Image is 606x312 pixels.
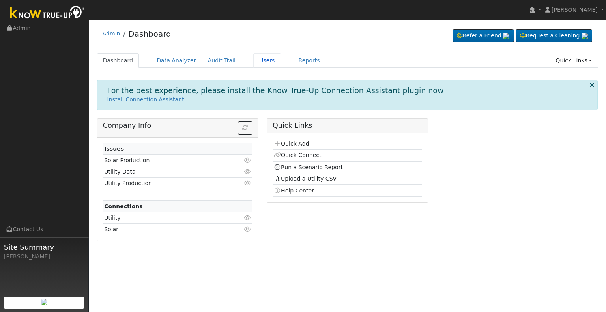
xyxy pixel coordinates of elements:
a: Dashboard [128,29,171,39]
i: Click to view [244,157,251,163]
strong: Issues [104,146,124,152]
a: Run a Scenario Report [274,164,343,170]
a: Users [253,53,281,68]
h1: For the best experience, please install the Know True-Up Connection Assistant plugin now [107,86,444,95]
i: Click to view [244,215,251,220]
strong: Connections [104,203,143,209]
span: [PERSON_NAME] [552,7,598,13]
td: Utility Production [103,177,228,189]
a: Quick Add [274,140,309,147]
a: Quick Connect [274,152,321,158]
a: Install Connection Assistant [107,96,184,103]
a: Audit Trail [202,53,241,68]
img: retrieve [41,299,47,305]
a: Admin [103,30,120,37]
a: Reports [293,53,326,68]
a: Quick Links [550,53,598,68]
h5: Quick Links [273,121,422,130]
div: [PERSON_NAME] [4,252,84,261]
img: retrieve [582,33,588,39]
span: Site Summary [4,242,84,252]
a: Refer a Friend [453,29,514,43]
td: Utility [103,212,228,224]
i: Click to view [244,180,251,186]
td: Solar Production [103,155,228,166]
a: Dashboard [97,53,139,68]
a: Data Analyzer [151,53,202,68]
a: Request a Cleaning [516,29,592,43]
img: retrieve [503,33,509,39]
i: Click to view [244,169,251,174]
td: Utility Data [103,166,228,177]
td: Solar [103,224,228,235]
i: Click to view [244,226,251,232]
h5: Company Info [103,121,252,130]
a: Help Center [274,187,314,194]
img: Know True-Up [6,4,89,22]
a: Upload a Utility CSV [274,176,337,182]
